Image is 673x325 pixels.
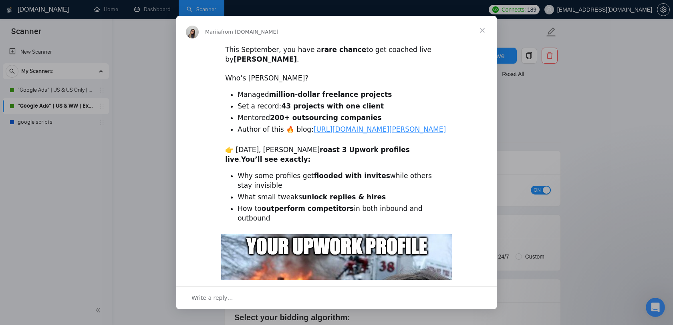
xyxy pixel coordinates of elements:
[238,193,448,202] li: What small tweaks
[281,102,384,110] b: 43 projects with one client
[321,46,366,54] b: rare chance
[225,146,410,163] b: roast 3 Upwork profiles live
[176,286,497,309] div: Open conversation and reply
[238,171,448,191] li: Why some profiles get while others stay invisible
[238,204,448,223] li: How to in both inbound and outbound
[234,55,297,63] b: [PERSON_NAME]
[468,16,497,45] span: Close
[238,90,448,100] li: Managed
[270,114,382,122] b: 200+ outsourcing companies
[262,205,354,213] b: outperform competitors
[205,29,221,35] span: Mariia
[186,26,199,38] img: Profile image for Mariia
[269,90,392,98] b: million-dollar freelance projects
[221,29,278,35] span: from [DOMAIN_NAME]
[238,125,448,134] li: Author of this 🔥 blog:
[225,145,448,165] div: 👉 [DATE], [PERSON_NAME] .
[314,172,390,180] b: flooded with invites
[238,113,448,123] li: Mentored
[302,193,386,201] b: unlock replies & hires
[225,45,448,83] div: This September, you have a to get coached live by . ​ Who’s [PERSON_NAME]?
[314,125,446,133] a: [URL][DOMAIN_NAME][PERSON_NAME]
[191,293,233,303] span: Write a reply…
[238,102,448,111] li: Set a record:
[241,155,311,163] b: You’ll see exactly:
